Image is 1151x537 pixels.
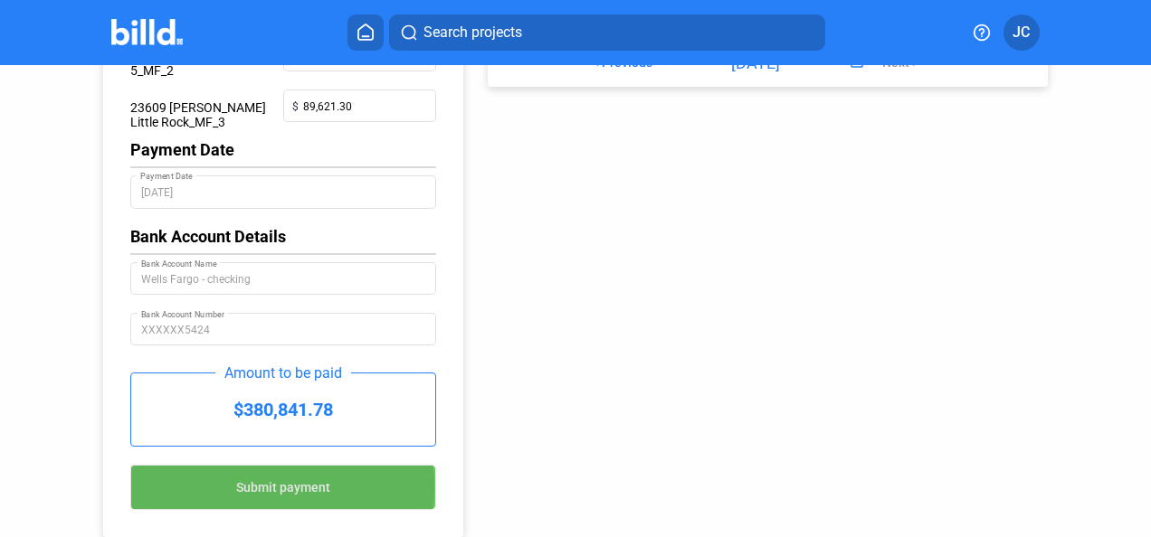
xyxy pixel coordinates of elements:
[130,227,436,246] div: Bank Account Details
[423,22,522,43] span: Search projects
[130,465,436,510] button: Submit payment
[1013,22,1030,43] span: JC
[292,91,303,117] span: $
[130,89,283,141] div: 23609 [PERSON_NAME] Little Rock_MF_3
[111,19,183,45] img: Billd Company Logo
[844,51,869,75] button: Open calendar
[389,14,825,51] button: Search projects
[236,481,330,495] span: Submit payment
[303,91,426,117] input: 0.00
[215,364,351,382] div: Amount to be paid
[1004,14,1040,51] button: JC
[130,140,436,159] div: Payment Date
[131,373,435,446] div: $380,841.78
